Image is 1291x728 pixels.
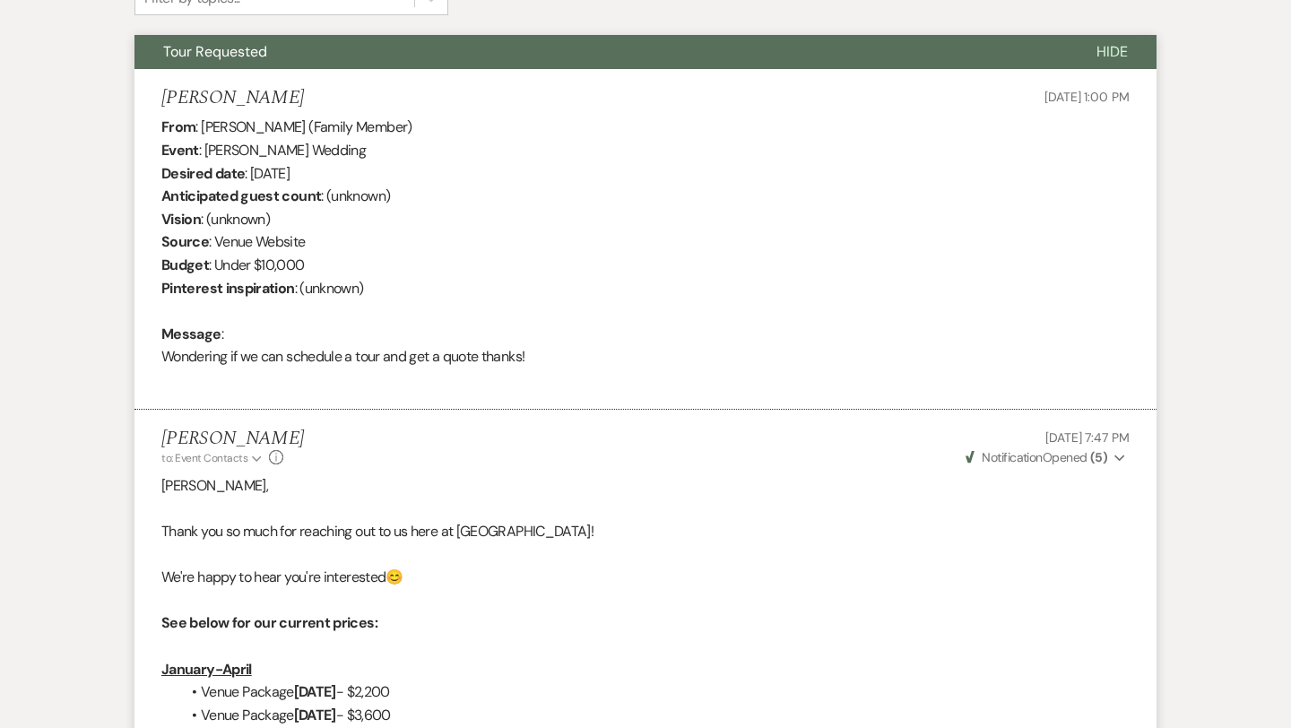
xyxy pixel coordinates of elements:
[163,42,267,61] span: Tour Requested
[161,451,247,465] span: to: Event Contacts
[336,706,391,724] span: - $3,600
[161,164,245,183] b: Desired date
[161,450,264,466] button: to: Event Contacts
[982,449,1042,465] span: Notification
[161,210,201,229] b: Vision
[963,448,1130,467] button: NotificationOpened (5)
[336,682,390,701] span: - $2,200
[161,613,377,632] strong: See below for our current prices:
[161,186,321,205] b: Anticipated guest count
[201,706,294,724] span: Venue Package
[161,660,252,679] u: January-April
[1044,89,1130,105] span: [DATE] 1:00 PM
[161,325,221,343] b: Message
[161,568,386,586] span: We're happy to hear you're interested
[161,428,304,450] h5: [PERSON_NAME]
[1068,35,1157,69] button: Hide
[161,566,1130,589] p: 😊
[966,449,1107,465] span: Opened
[134,35,1068,69] button: Tour Requested
[161,474,1130,498] p: [PERSON_NAME],
[294,706,336,724] strong: [DATE]
[1045,429,1130,446] span: [DATE] 7:47 PM
[161,141,199,160] b: Event
[1090,449,1107,465] strong: ( 5 )
[161,116,1130,391] div: : [PERSON_NAME] (Family Member) : [PERSON_NAME] Wedding : [DATE] : (unknown) : (unknown) : Venue ...
[201,682,294,701] span: Venue Package
[161,256,209,274] b: Budget
[161,522,594,541] span: Thank you so much for reaching out to us here at [GEOGRAPHIC_DATA]!
[161,232,209,251] b: Source
[161,117,195,136] b: From
[161,87,304,109] h5: [PERSON_NAME]
[1096,42,1128,61] span: Hide
[161,279,295,298] b: Pinterest inspiration
[294,682,336,701] strong: [DATE]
